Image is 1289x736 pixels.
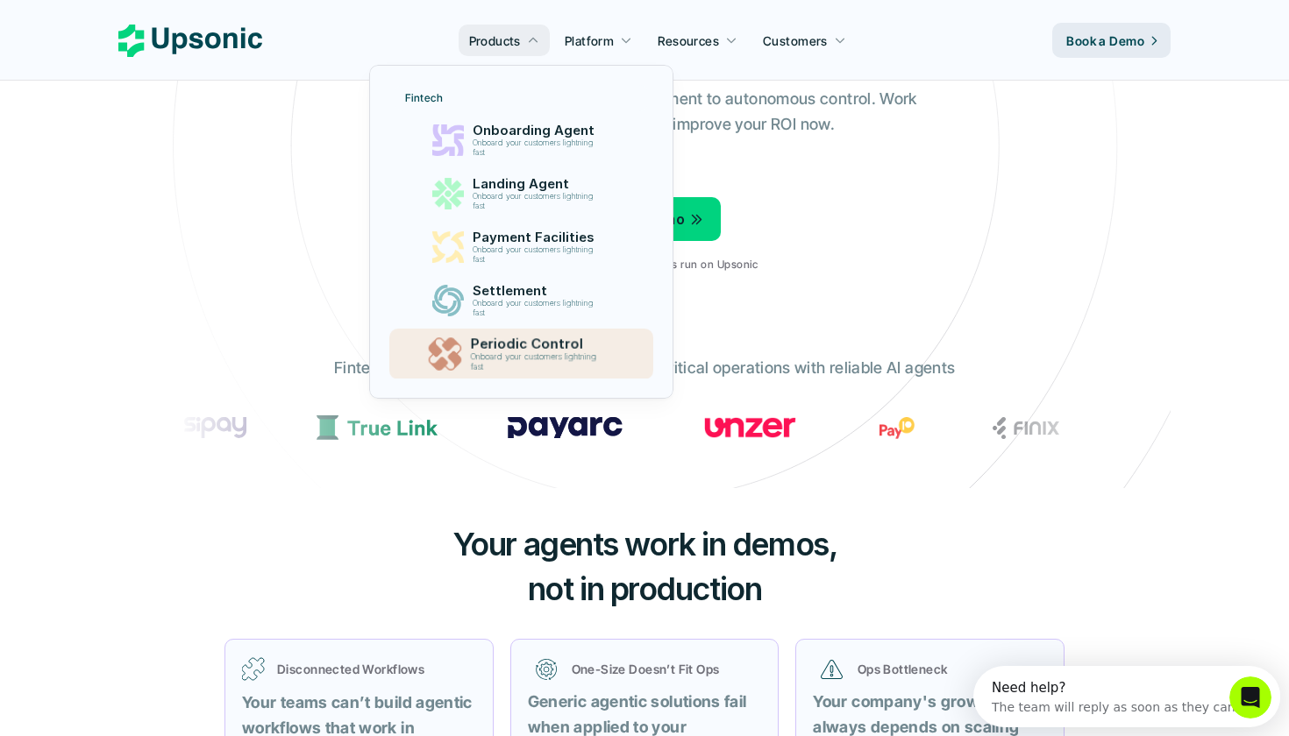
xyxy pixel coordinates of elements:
[472,138,600,158] p: Onboard your customers lightning fast
[452,525,837,563] span: Your agents work in demos,
[459,25,550,56] a: Products
[973,666,1280,727] iframe: Intercom live chat discovery launcher
[472,230,602,245] p: Payment Facilities
[18,29,262,47] div: The team will reply as soon as they can
[528,570,762,608] span: not in production
[405,92,443,104] p: Fintech
[395,223,648,272] a: Payment FacilitiesOnboard your customers lightning fast
[277,660,476,678] p: Disconnected Workflows
[565,32,614,50] p: Platform
[658,32,719,50] p: Resources
[472,283,602,299] p: Settlement
[388,329,652,379] a: Periodic ControlOnboard your customers lightning fast
[1229,676,1271,718] iframe: Intercom live chat
[7,7,314,55] div: Open Intercom Messenger
[395,169,648,218] a: Landing AgentOnboard your customers lightning fast
[1066,32,1144,50] p: Book a Demo
[470,352,603,372] p: Onboard your customers lightning fast
[472,123,602,138] p: Onboarding Agent
[572,660,754,678] p: One-Size Doesn’t Fit Ops
[395,276,648,325] a: SettlementOnboard your customers lightning fast
[18,15,262,29] div: Need help?
[472,245,600,265] p: Onboard your customers lightning fast
[334,356,955,381] p: Fintech leaders rely on Upsonic to automate critical operations with reliable AI agents
[1052,23,1171,58] a: Book a Demo
[472,192,600,211] p: Onboard your customers lightning fast
[395,116,648,165] a: Onboarding AgentOnboard your customers lightning fast
[472,299,600,318] p: Onboard your customers lightning fast
[469,32,521,50] p: Products
[472,176,602,192] p: Landing Agent
[858,660,1040,678] p: Ops Bottleneck
[470,336,605,353] p: Periodic Control
[360,87,929,138] p: From onboarding to compliance to settlement to autonomous control. Work with %82 more efficiency ...
[763,32,828,50] p: Customers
